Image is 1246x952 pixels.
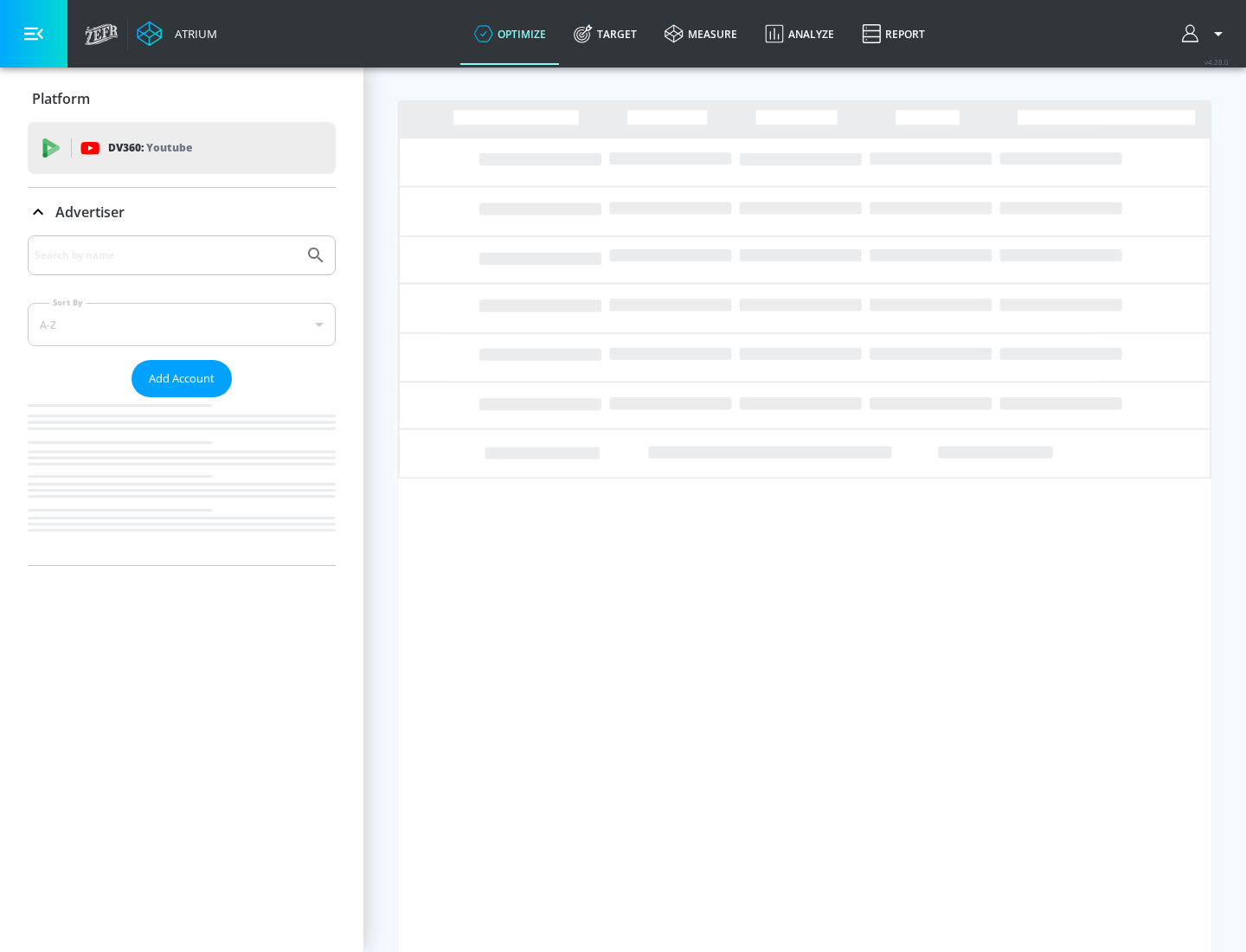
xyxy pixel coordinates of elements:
p: Advertiser [55,203,125,222]
div: Platform [28,74,336,123]
a: measure [651,3,751,65]
a: Analyze [751,3,848,65]
button: Add Account [132,360,232,397]
div: Advertiser [28,188,336,236]
a: Report [848,3,939,65]
div: A-Z [28,303,336,346]
nav: list of Advertiser [28,397,336,565]
p: Youtube [146,138,192,157]
input: Search by name [35,244,297,267]
span: v 4.28.0 [1204,57,1229,67]
a: Target [560,3,651,65]
p: Platform [32,89,90,108]
p: DV360: [108,138,192,158]
div: Advertiser [28,235,336,565]
label: Sort By [49,297,87,308]
div: Atrium [168,26,217,42]
a: optimize [460,3,560,65]
a: Atrium [137,21,217,47]
span: Add Account [149,369,215,389]
div: DV360: Youtube [28,122,336,174]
